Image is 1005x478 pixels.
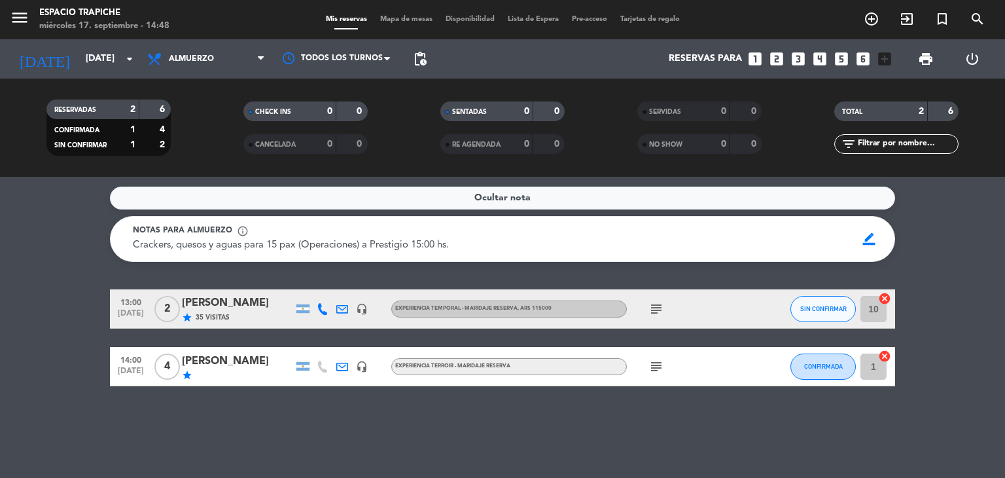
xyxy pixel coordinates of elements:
span: border_color [856,227,882,251]
strong: 1 [130,140,135,149]
span: SIN CONFIRMAR [54,142,107,149]
span: Crackers, quesos y aguas para 15 pax (Operaciones) a Prestigio 15:00 hs. [133,240,449,250]
strong: 0 [751,139,759,149]
span: 35 Visitas [196,312,230,323]
strong: 0 [524,139,529,149]
span: CONFIRMADA [54,127,99,134]
strong: 0 [357,139,364,149]
i: looks_3 [790,50,807,67]
strong: 2 [919,107,924,116]
i: headset_mic [356,361,368,373]
i: turned_in_not [934,11,950,27]
strong: 0 [554,139,562,149]
strong: 0 [554,107,562,116]
span: , ARS 115000 [518,306,552,311]
div: [PERSON_NAME] [182,295,293,312]
span: info_outline [237,225,249,237]
span: NO SHOW [649,141,682,148]
strong: 0 [327,107,332,116]
span: 2 [154,296,180,322]
strong: 2 [160,140,167,149]
span: CANCELADA [255,141,296,148]
i: looks_4 [811,50,828,67]
i: menu [10,8,29,28]
span: Pre-acceso [565,16,614,23]
strong: 0 [751,107,759,116]
span: Tarjetas de regalo [614,16,686,23]
span: RESERVADAS [54,107,96,113]
strong: 6 [160,105,167,114]
strong: 6 [948,107,956,116]
i: cancel [878,350,891,363]
span: Almuerzo [169,54,214,64]
i: add_circle_outline [864,11,879,27]
span: 14:00 [115,352,147,367]
button: SIN CONFIRMAR [790,296,856,322]
span: Disponibilidad [439,16,501,23]
i: filter_list [841,136,856,152]
span: SENTADAS [452,109,487,115]
strong: 0 [357,107,364,116]
i: subject [648,301,664,317]
span: Reservas para [669,54,742,64]
strong: 0 [721,107,726,116]
i: add_box [876,50,893,67]
span: Ocultar nota [474,191,531,206]
span: Lista de Espera [501,16,565,23]
i: headset_mic [356,303,368,315]
i: looks_one [747,50,764,67]
span: Mis reservas [319,16,374,23]
span: 13:00 [115,294,147,309]
span: [DATE] [115,309,147,324]
strong: 0 [524,107,529,116]
button: CONFIRMADA [790,354,856,380]
span: Notas para almuerzo [133,225,232,238]
i: star [182,370,192,380]
span: print [918,51,934,67]
i: looks_two [768,50,785,67]
i: search [970,11,985,27]
div: [PERSON_NAME] [182,353,293,370]
strong: 0 [721,139,726,149]
strong: 1 [130,125,135,134]
i: star [182,312,192,323]
i: cancel [878,292,891,305]
span: 4 [154,354,180,380]
i: exit_to_app [899,11,915,27]
span: SERVIDAS [649,109,681,115]
div: LOG OUT [949,39,995,79]
input: Filtrar por nombre... [856,137,958,151]
i: looks_6 [855,50,872,67]
span: Experiencia Temporal - Maridaje Reserva [395,306,552,311]
i: arrow_drop_down [122,51,137,67]
i: subject [648,359,664,375]
i: [DATE] [10,45,79,73]
strong: 2 [130,105,135,114]
span: Experiencia Terroir - Maridaje Reserva [395,363,510,369]
span: [DATE] [115,367,147,382]
strong: 4 [160,125,167,134]
span: RE AGENDADA [452,141,501,148]
div: Espacio Trapiche [39,7,169,20]
span: pending_actions [412,51,428,67]
span: TOTAL [842,109,862,115]
strong: 0 [327,139,332,149]
i: looks_5 [833,50,850,67]
span: Mapa de mesas [374,16,439,23]
div: miércoles 17. septiembre - 14:48 [39,20,169,33]
button: menu [10,8,29,32]
i: power_settings_new [964,51,980,67]
span: CONFIRMADA [804,363,843,370]
span: CHECK INS [255,109,291,115]
span: SIN CONFIRMAR [800,305,847,312]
